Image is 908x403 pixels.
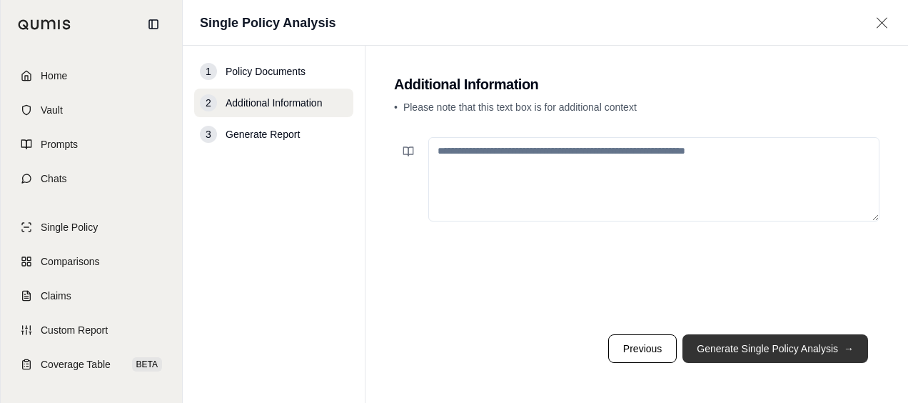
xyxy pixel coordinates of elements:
button: Collapse sidebar [142,13,165,36]
span: Policy Documents [226,64,306,79]
span: Vault [41,103,63,117]
span: Custom Report [41,323,108,337]
span: Claims [41,289,71,303]
a: Coverage TableBETA [9,349,173,380]
span: Comparisons [41,254,99,269]
span: Please note that this text box is for additional context [403,101,637,113]
button: Generate Single Policy Analysis→ [682,334,868,363]
span: BETA [132,357,162,372]
img: Qumis Logo [18,19,71,30]
span: Generate Report [226,127,300,141]
div: 2 [200,94,217,111]
a: Single Policy [9,212,173,243]
a: Home [9,60,173,91]
span: Coverage Table [41,357,111,372]
a: Chats [9,163,173,194]
a: Prompts [9,129,173,160]
button: Previous [608,334,677,363]
span: Prompts [41,137,78,151]
div: 3 [200,126,217,143]
h1: Single Policy Analysis [200,13,336,33]
a: Comparisons [9,246,173,277]
span: • [394,101,398,113]
a: Custom Report [9,314,173,346]
span: Home [41,69,67,83]
span: Single Policy [41,220,98,234]
a: Vault [9,94,173,126]
span: → [844,342,854,356]
span: Additional Information [226,96,322,110]
div: 1 [200,63,217,80]
a: Claims [9,280,173,312]
h2: Additional Information [394,74,879,94]
span: Chats [41,171,67,186]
